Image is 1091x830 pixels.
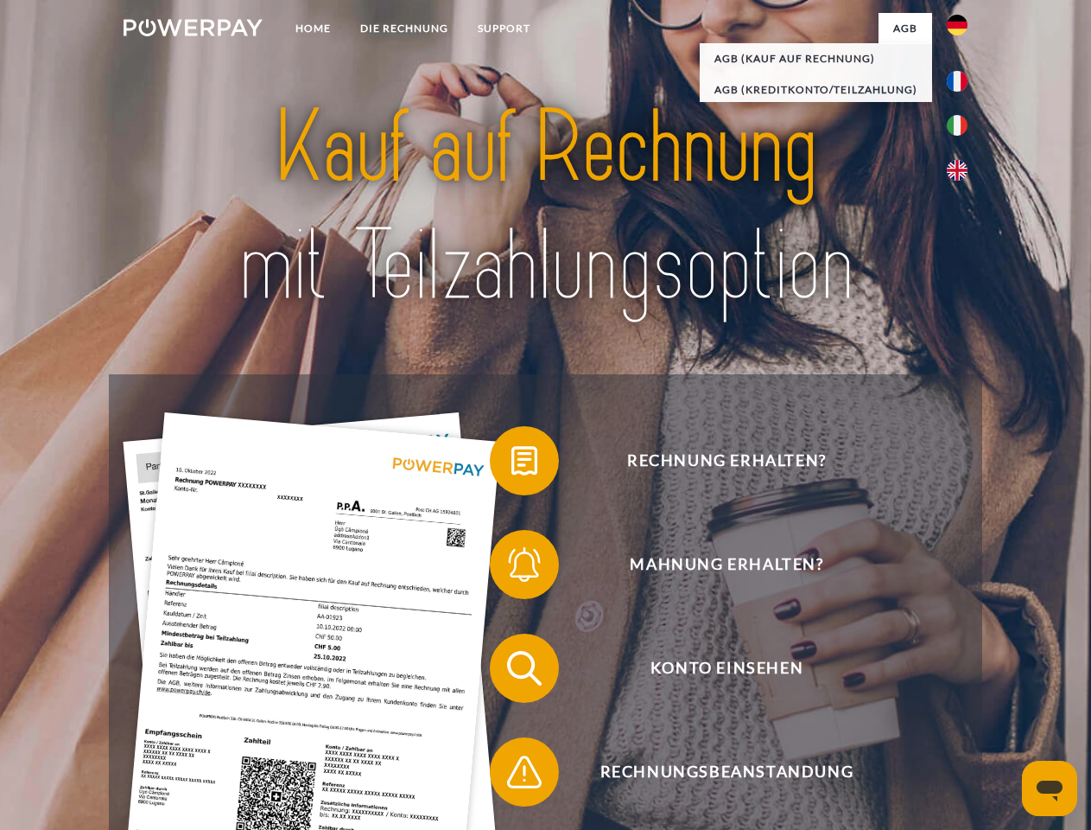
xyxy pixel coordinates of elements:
a: SUPPORT [463,13,545,44]
span: Rechnung erhalten? [515,426,938,495]
img: logo-powerpay-white.svg [124,19,263,36]
a: agb [879,13,932,44]
button: Rechnungsbeanstandung [490,737,939,807]
button: Konto einsehen [490,634,939,703]
a: AGB (Kreditkonto/Teilzahlung) [700,74,932,105]
iframe: Schaltfläche zum Öffnen des Messaging-Fensters [1022,761,1077,816]
img: en [947,160,967,181]
a: AGB (Kauf auf Rechnung) [700,43,932,74]
span: Mahnung erhalten? [515,530,938,599]
img: fr [947,71,967,92]
img: qb_search.svg [503,647,546,690]
a: Home [281,13,346,44]
button: Mahnung erhalten? [490,530,939,599]
span: Rechnungsbeanstandung [515,737,938,807]
img: it [947,115,967,136]
a: DIE RECHNUNG [346,13,463,44]
img: de [947,15,967,35]
span: Konto einsehen [515,634,938,703]
img: qb_bell.svg [503,543,546,586]
img: qb_warning.svg [503,750,546,794]
button: Rechnung erhalten? [490,426,939,495]
img: qb_bill.svg [503,439,546,482]
img: title-powerpay_de.svg [165,83,926,331]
